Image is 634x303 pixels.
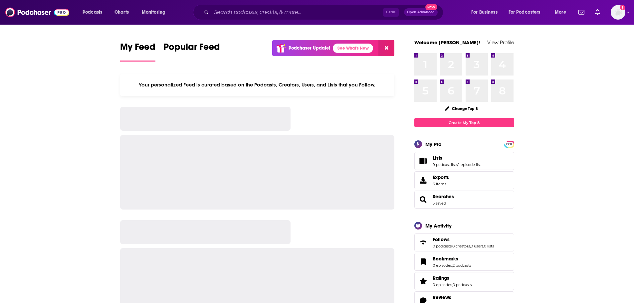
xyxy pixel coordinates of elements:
[417,176,430,185] span: Exports
[142,8,165,17] span: Monitoring
[404,8,438,16] button: Open AdvancedNew
[452,263,453,268] span: ,
[425,223,452,229] div: My Activity
[433,194,454,200] a: Searches
[433,236,494,242] a: Follows
[417,257,430,266] a: Bookmarks
[414,118,514,127] a: Create My Top 8
[414,233,514,251] span: Follows
[453,263,471,268] a: 2 podcasts
[433,275,472,281] a: Ratings
[471,244,483,248] a: 0 users
[433,155,442,161] span: Lists
[611,5,625,20] button: Show profile menu
[137,7,174,18] button: open menu
[452,282,453,287] span: ,
[611,5,625,20] span: Logged in as gabrielle.gantz
[417,276,430,286] a: Ratings
[289,45,330,51] p: Podchaser Update!
[433,294,472,300] a: Reviews
[433,256,458,262] span: Bookmarks
[414,171,514,189] a: Exports
[487,39,514,46] a: View Profile
[417,156,430,166] a: Lists
[433,236,450,242] span: Follows
[211,7,383,18] input: Search podcasts, credits, & more...
[576,7,587,18] a: Show notifications dropdown
[433,294,451,300] span: Reviews
[433,201,446,206] a: 3 saved
[433,155,481,161] a: Lists
[120,41,155,57] span: My Feed
[611,5,625,20] img: User Profile
[5,6,69,19] img: Podchaser - Follow, Share and Rate Podcasts
[504,7,550,18] button: open menu
[433,182,449,186] span: 6 items
[470,244,471,248] span: ,
[120,41,155,62] a: My Feed
[433,263,452,268] a: 0 episodes
[383,8,399,17] span: Ctrl K
[592,7,603,18] a: Show notifications dropdown
[414,39,480,46] a: Welcome [PERSON_NAME]!
[433,244,452,248] a: 0 podcasts
[620,5,625,10] svg: Add a profile image
[425,141,442,147] div: My Pro
[417,238,430,247] a: Follows
[163,41,220,57] span: Popular Feed
[114,8,129,17] span: Charts
[433,282,452,287] a: 0 episodes
[120,74,395,96] div: Your personalized Feed is curated based on the Podcasts, Creators, Users, and Lists that you Follow.
[550,7,574,18] button: open menu
[433,174,449,180] span: Exports
[505,141,513,146] a: PRO
[453,282,472,287] a: 0 podcasts
[467,7,506,18] button: open menu
[505,142,513,147] span: PRO
[433,256,471,262] a: Bookmarks
[414,253,514,271] span: Bookmarks
[471,8,498,17] span: For Business
[555,8,566,17] span: More
[199,5,450,20] div: Search podcasts, credits, & more...
[484,244,494,248] a: 0 lists
[414,152,514,170] span: Lists
[433,162,458,167] a: 9 podcast lists
[83,8,102,17] span: Podcasts
[407,11,435,14] span: Open Advanced
[425,4,437,10] span: New
[509,8,540,17] span: For Podcasters
[333,44,373,53] a: See What's New
[414,191,514,209] span: Searches
[452,244,470,248] a: 0 creators
[163,41,220,62] a: Popular Feed
[78,7,111,18] button: open menu
[458,162,481,167] a: 1 episode list
[417,195,430,204] a: Searches
[483,244,484,248] span: ,
[433,275,449,281] span: Ratings
[414,272,514,290] span: Ratings
[110,7,133,18] a: Charts
[441,104,482,113] button: Change Top 8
